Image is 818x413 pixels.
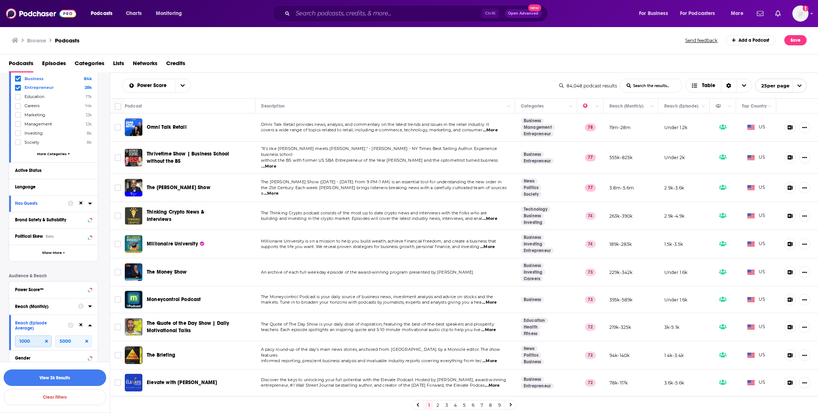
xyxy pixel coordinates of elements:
[86,8,122,19] button: open menu
[15,232,92,241] button: Political SkewBeta
[664,241,683,247] p: 1.5k-3.5k
[55,37,79,44] a: Podcasts
[115,324,121,330] span: Toggle select row
[86,94,92,99] span: 17k
[747,212,765,219] span: US
[125,207,142,225] a: Thinking Crypto News & Interviews
[122,83,175,88] button: open menu
[521,263,544,269] a: Business
[487,401,494,409] a: 8
[609,102,643,110] div: Reach (Monthly)
[483,216,497,222] span: ...More
[585,379,596,386] p: 72
[799,266,810,278] button: Show More Button
[113,57,124,72] a: Lists
[115,296,121,303] span: Toggle select row
[125,119,142,136] a: Omni Talk Retail
[46,234,54,239] div: Beta
[27,37,46,44] h3: Browse
[521,206,550,212] a: Technology
[803,5,808,11] svg: Add a profile image
[15,304,73,309] div: Reach (Monthly)
[731,8,743,19] span: More
[609,324,631,330] p: 219k-325k
[125,318,142,336] img: The Quote of the Day Show | Daily Motivational Talks
[799,210,810,222] button: Show More Button
[521,318,548,323] a: Education
[799,294,810,305] button: Show More Button
[147,151,229,164] span: Thrivetime Show | Business School without the BS
[9,57,33,72] span: Podcasts
[470,401,477,409] a: 6
[261,294,493,299] span: The Moneycontrol Podcast is your daily source of business news, investment analysis and advice on...
[747,124,765,131] span: US
[521,331,540,337] a: Fitness
[799,349,810,361] button: Show More Button
[799,377,810,388] button: Show More Button
[84,76,92,81] span: 84k
[115,124,121,131] span: Toggle select row
[747,323,765,331] span: US
[85,85,92,90] span: 28k
[175,79,190,92] button: open menu
[521,248,554,254] a: Entrepreneur
[664,154,685,161] p: Under 2k
[504,102,513,111] button: Column Actions
[125,235,142,253] img: Millionaire University
[747,269,765,276] span: US
[4,369,106,386] button: View 3k Results
[15,215,92,224] button: Brand Safety & Suitability
[452,401,459,409] a: 4
[772,7,784,20] a: Show notifications dropdown
[15,217,86,222] div: Brand Safety & Suitability
[521,234,544,240] a: Business
[15,320,63,331] div: Reach (Episode Average)
[478,401,486,409] a: 7
[75,57,104,72] a: Categories
[609,185,634,191] p: 3.8m-5.6m
[685,79,752,93] button: Choose View
[115,241,121,247] span: Toggle select row
[151,8,191,19] button: open menu
[125,263,142,281] a: The Money Show
[125,102,142,110] div: Podcast
[261,327,481,332] span: teachers. Each episode spotlights an inspiring quote and 5-10 minute motivational audio clip to h...
[137,83,169,88] span: Power Score
[521,359,544,365] a: Business
[125,291,142,308] a: Moneycontrol Podcast
[521,376,544,382] a: Business
[115,154,121,161] span: Toggle select row
[6,7,76,20] a: Podchaser - Follow, Share and Rate Podcasts
[125,346,142,364] a: The Briefing
[261,127,482,132] span: covers a wide range of topics related to retail, including e-commerce, technology, marketing, and...
[15,168,87,173] div: Active Status
[122,79,191,93] h2: Choose List sort
[261,383,485,388] span: entrepreneur, #1 Wall Street Journal bestselling author, and creator of the [DATE] Forward, the E...
[15,201,63,206] div: Has Guests
[9,245,98,261] button: Show More
[15,356,86,361] div: Gender
[15,166,92,175] button: Active Status
[664,324,679,330] p: 3k-5.1k
[585,269,596,276] p: 73
[261,270,474,275] span: An archive of each full weekday episode of the award-winning program presented by [PERSON_NAME].
[115,269,121,275] span: Toggle select row
[42,57,66,72] span: Episodes
[15,301,78,311] button: Reach (Monthly)
[147,296,201,303] a: Moneycontrol Podcast
[521,151,544,157] a: Business
[86,112,92,117] span: 12k
[147,379,217,386] a: Elevate with [PERSON_NAME]
[521,241,545,247] a: Investing
[521,324,541,330] a: Health
[567,102,575,111] button: Column Actions
[125,179,142,196] img: The John Batchelor Show
[585,212,596,219] p: 74
[664,297,688,303] p: Under 1.6k
[585,184,596,191] p: 77
[147,184,210,191] span: The [PERSON_NAME] Show
[593,102,602,111] button: Column Actions
[664,124,688,131] p: Under 1.2k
